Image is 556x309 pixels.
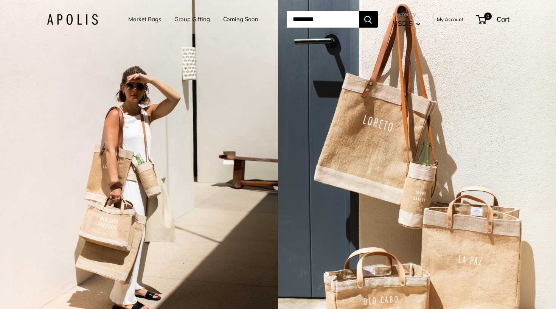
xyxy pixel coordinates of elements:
[174,14,210,25] a: Group Gifting
[393,17,421,30] button: USD $
[393,9,421,20] span: Currency
[477,13,509,25] a: 0 Cart
[497,15,509,23] span: Cart
[47,14,98,25] img: Apolis
[359,11,378,28] button: Search
[437,15,464,24] a: My Account
[128,14,161,25] a: Market Bags
[484,12,491,20] span: 0
[223,14,258,25] a: Coming Soon
[287,11,359,28] input: Search...
[393,19,413,27] span: USD $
